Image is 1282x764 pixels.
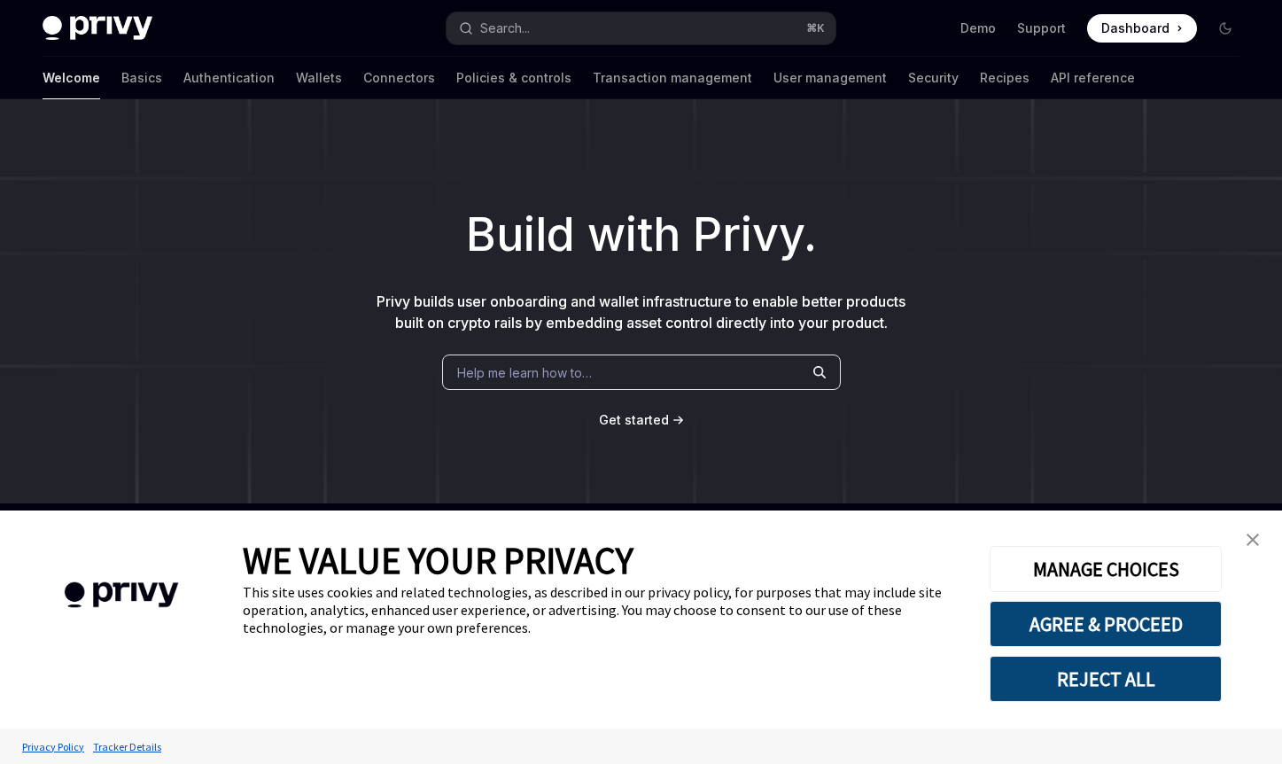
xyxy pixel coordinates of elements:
[990,601,1222,647] button: AGREE & PROCEED
[121,57,162,99] a: Basics
[27,557,216,634] img: company logo
[456,57,571,99] a: Policies & controls
[1101,19,1169,37] span: Dashboard
[28,200,1254,269] h1: Build with Privy.
[806,21,825,35] span: ⌘ K
[593,57,752,99] a: Transaction management
[1211,14,1239,43] button: Toggle dark mode
[296,57,342,99] a: Wallets
[243,583,963,636] div: This site uses cookies and related technologies, as described in our privacy policy, for purposes...
[908,57,959,99] a: Security
[480,18,530,39] div: Search...
[183,57,275,99] a: Authentication
[960,19,996,37] a: Demo
[18,731,89,762] a: Privacy Policy
[43,57,100,99] a: Welcome
[243,537,633,583] span: WE VALUE YOUR PRIVACY
[1051,57,1135,99] a: API reference
[89,731,166,762] a: Tracker Details
[1017,19,1066,37] a: Support
[1247,534,1259,546] img: close banner
[980,57,1029,99] a: Recipes
[990,546,1222,592] button: MANAGE CHOICES
[1235,522,1270,557] a: close banner
[599,412,669,427] span: Get started
[773,57,887,99] a: User management
[457,363,592,382] span: Help me learn how to…
[1087,14,1197,43] a: Dashboard
[990,656,1222,702] button: REJECT ALL
[447,12,836,44] button: Open search
[43,16,152,41] img: dark logo
[377,292,905,331] span: Privy builds user onboarding and wallet infrastructure to enable better products built on crypto ...
[599,411,669,429] a: Get started
[363,57,435,99] a: Connectors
